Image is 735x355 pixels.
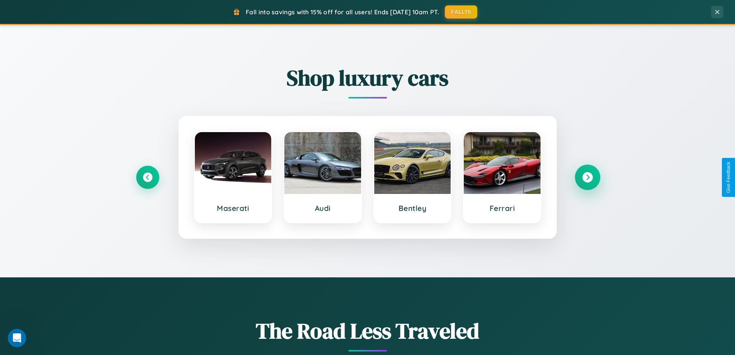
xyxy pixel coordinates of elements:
div: Give Feedback [726,162,731,193]
h3: Ferrari [471,204,533,213]
h3: Audi [292,204,353,213]
iframe: Intercom live chat [8,329,26,347]
span: Fall into savings with 15% off for all users! Ends [DATE] 10am PT. [246,8,439,16]
h3: Maserati [203,204,264,213]
button: FALL15 [445,5,477,19]
h2: Shop luxury cars [136,63,599,93]
h1: The Road Less Traveled [136,316,599,346]
h3: Bentley [382,204,443,213]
